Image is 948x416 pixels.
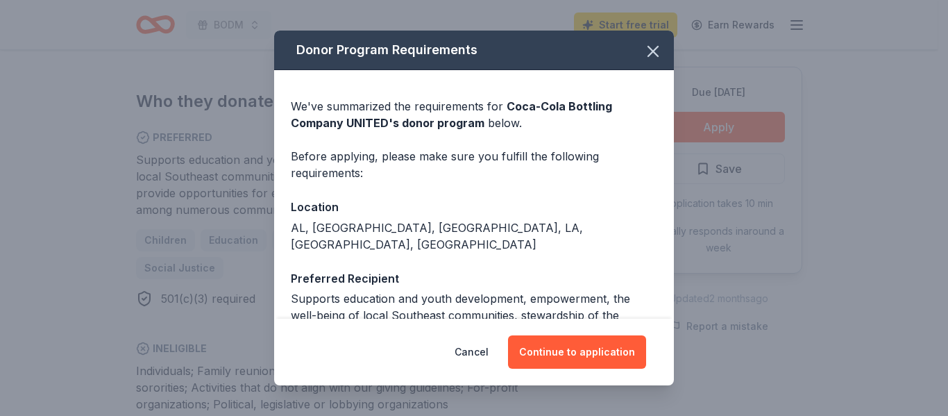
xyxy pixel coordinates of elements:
[455,335,489,369] button: Cancel
[291,148,657,181] div: Before applying, please make sure you fulfill the following requirements:
[291,219,657,253] div: AL, [GEOGRAPHIC_DATA], [GEOGRAPHIC_DATA], LA, [GEOGRAPHIC_DATA], [GEOGRAPHIC_DATA]
[291,98,657,131] div: We've summarized the requirements for below.
[291,290,657,374] div: Supports education and youth development, empowerment, the well-being of local Southeast communit...
[291,198,657,216] div: Location
[274,31,674,70] div: Donor Program Requirements
[291,269,657,288] div: Preferred Recipient
[508,335,646,369] button: Continue to application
